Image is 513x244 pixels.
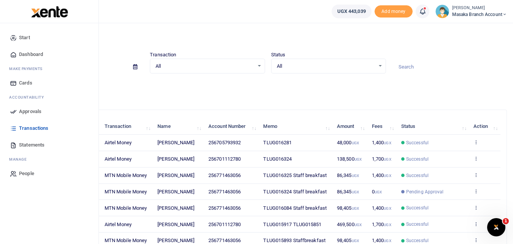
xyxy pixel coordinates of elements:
th: Account Number: activate to sort column ascending [204,118,259,135]
span: TLUG016084 Staff breakfast [263,205,327,211]
span: 1,400 [372,205,391,211]
span: MTN Mobile Money [105,238,147,243]
span: Successful [406,237,429,244]
span: TLUG016324 [263,156,292,162]
span: MTN Mobile Money [105,189,147,195]
span: [PERSON_NAME] [157,222,194,227]
span: TLUG015917 TLUG015851 [263,222,321,227]
span: [PERSON_NAME] [157,238,194,243]
a: profile-user [PERSON_NAME] Masaka Branch Account [435,5,507,18]
span: 469,500 [337,222,362,227]
span: [PERSON_NAME] [157,140,194,145]
span: Successful [406,204,429,211]
li: Ac [6,91,92,103]
span: 256771463056 [208,189,241,195]
span: TLUG016325 Staff breakfast [263,172,327,178]
span: Airtel Money [105,156,132,162]
span: Airtel Money [105,222,132,227]
small: UGX [384,157,391,161]
span: 98,405 [337,205,359,211]
span: All [277,62,375,70]
span: MTN Mobile Money [105,205,147,211]
span: 0 [372,189,382,195]
small: UGX [384,174,391,178]
a: Add money [375,8,413,14]
small: UGX [384,223,391,227]
small: [PERSON_NAME] [452,5,507,11]
span: Statements [19,141,44,149]
span: 86,345 [337,189,359,195]
span: 138,500 [337,156,362,162]
span: Start [19,34,30,41]
th: Action: activate to sort column ascending [469,118,500,135]
li: M [6,63,92,75]
label: Status [271,51,286,59]
p: Download [29,83,507,91]
th: Memo: activate to sort column ascending [259,118,333,135]
span: UGX 443,039 [337,8,366,15]
span: [PERSON_NAME] [157,189,194,195]
span: 256771463056 [208,205,241,211]
span: 48,000 [337,140,359,145]
span: [PERSON_NAME] [157,205,194,211]
label: Transaction [150,51,176,59]
span: [PERSON_NAME] [157,172,194,178]
input: Search [392,61,507,73]
span: 1,400 [372,238,391,243]
th: Fees: activate to sort column ascending [368,118,397,135]
span: 98,405 [337,238,359,243]
small: UGX [384,141,391,145]
img: logo-large [31,6,68,18]
a: Statements [6,137,92,153]
a: Cards [6,75,92,91]
a: Dashboard [6,46,92,63]
small: UGX [352,206,359,211]
small: UGX [352,174,359,178]
small: UGX [354,157,362,161]
span: TLUG016281 [263,140,292,145]
th: Status: activate to sort column ascending [397,118,469,135]
a: UGX 443,039 [332,5,372,18]
span: MTN Mobile Money [105,172,147,178]
span: 1,700 [372,156,391,162]
h4: Transactions [29,33,507,41]
span: Successful [406,156,429,163]
span: 1,400 [372,172,391,178]
span: Add money [375,5,413,18]
span: 256701112780 [208,222,241,227]
small: UGX [375,190,382,194]
span: anage [13,156,27,162]
a: logo-small logo-large logo-large [30,8,68,14]
a: Approvals [6,103,92,120]
span: 256771463056 [208,172,241,178]
th: Amount: activate to sort column ascending [333,118,368,135]
span: Successful [406,172,429,179]
a: People [6,165,92,182]
span: Pending Approval [406,188,444,195]
span: All [156,62,254,70]
span: TLUG016324 Staff breakfast [263,189,327,195]
span: Cards [19,79,32,87]
span: Airtel Money [105,140,132,145]
span: 256701112780 [208,156,241,162]
small: UGX [352,239,359,243]
span: 1,400 [372,140,391,145]
span: [PERSON_NAME] [157,156,194,162]
th: Name: activate to sort column ascending [153,118,204,135]
span: 86,345 [337,172,359,178]
small: UGX [384,239,391,243]
span: Transactions [19,124,48,132]
span: 1 [503,218,509,224]
span: ake Payments [13,66,43,72]
span: countability [15,94,44,100]
small: UGX [384,206,391,211]
small: UGX [352,190,359,194]
li: Wallet ballance [329,5,375,18]
span: Successful [406,221,429,228]
span: 256705793932 [208,140,241,145]
a: Transactions [6,120,92,137]
span: 1,700 [372,222,391,227]
small: UGX [354,223,362,227]
img: profile-user [435,5,449,18]
a: Start [6,29,92,46]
